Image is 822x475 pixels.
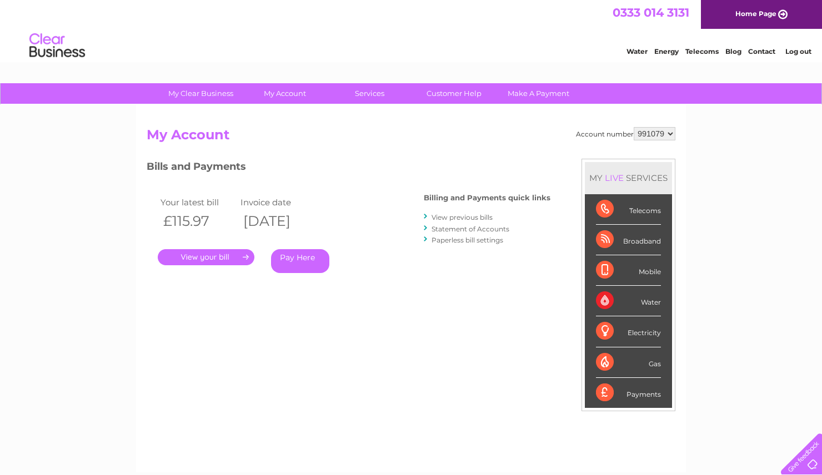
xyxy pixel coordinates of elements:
div: Broadband [596,225,661,255]
div: LIVE [603,173,626,183]
a: Statement of Accounts [432,225,509,233]
div: Gas [596,347,661,378]
a: Log out [785,47,811,55]
a: Contact [748,47,775,55]
th: £115.97 [158,210,238,233]
h2: My Account [147,127,675,148]
a: View previous bills [432,213,493,221]
a: Blog [725,47,741,55]
div: Water [596,286,661,316]
h4: Billing and Payments quick links [424,194,550,202]
div: MY SERVICES [585,162,672,194]
a: Telecoms [685,47,719,55]
a: Energy [654,47,679,55]
div: Clear Business is a trading name of Verastar Limited (registered in [GEOGRAPHIC_DATA] No. 3667643... [149,6,674,54]
a: . [158,249,254,265]
a: My Account [239,83,331,104]
a: My Clear Business [155,83,247,104]
div: Payments [596,378,661,408]
div: Electricity [596,316,661,347]
h3: Bills and Payments [147,159,550,178]
a: Water [626,47,648,55]
a: Paperless bill settings [432,236,503,244]
a: Make A Payment [493,83,584,104]
div: Telecoms [596,194,661,225]
a: Services [324,83,415,104]
td: Invoice date [238,195,318,210]
div: Account number [576,127,675,140]
div: Mobile [596,255,661,286]
a: Customer Help [408,83,500,104]
td: Your latest bill [158,195,238,210]
th: [DATE] [238,210,318,233]
img: logo.png [29,29,86,63]
a: 0333 014 3131 [613,6,689,19]
a: Pay Here [271,249,329,273]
